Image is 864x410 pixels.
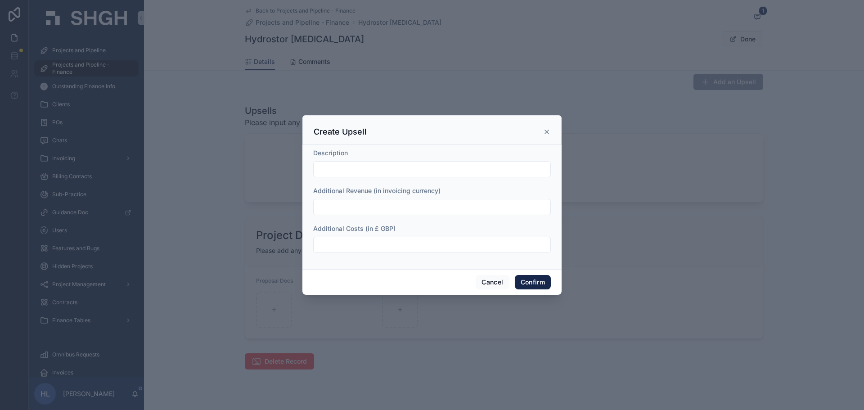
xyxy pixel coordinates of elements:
span: Additional Revenue (in invoicing currency) [313,187,441,194]
h3: Create Upsell [314,126,367,137]
span: Additional Costs (in £ GBP) [313,225,396,232]
span: Description [313,149,348,157]
button: Confirm [515,275,551,289]
button: Cancel [476,275,509,289]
